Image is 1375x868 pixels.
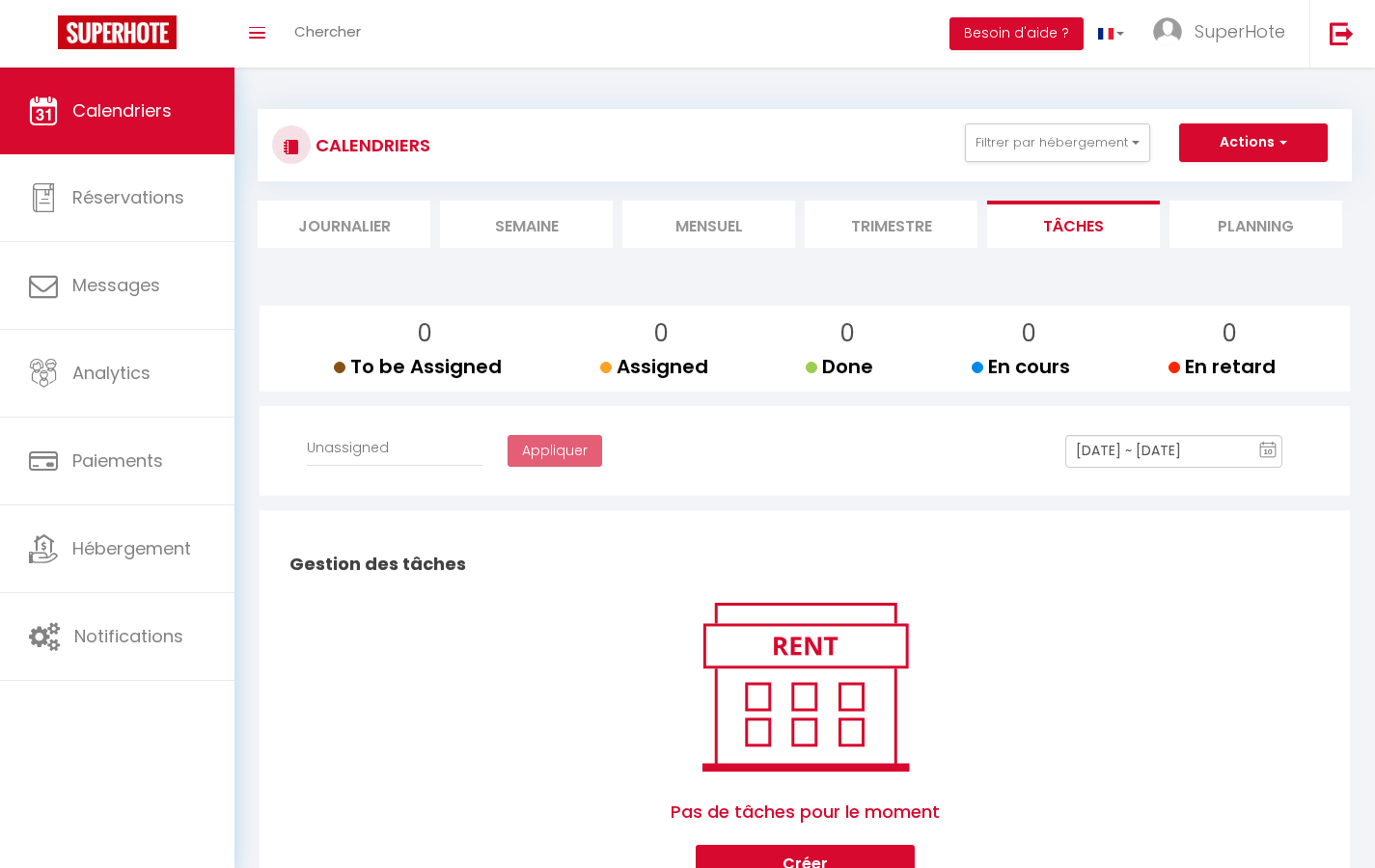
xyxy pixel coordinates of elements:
[349,315,502,352] p: 0
[622,201,795,248] li: Mensuel
[821,315,873,352] p: 0
[949,17,1084,50] button: Besoin d'aide ?
[72,536,191,560] span: Hébergement
[671,779,940,845] span: Pas de tâches pour le moment
[74,624,183,648] span: Notifications
[600,353,708,380] span: Assigned
[72,361,151,385] span: Analytics
[806,353,873,380] span: Done
[972,353,1070,380] span: En cours
[285,534,1325,594] h2: Gestion des tâches
[508,435,602,468] button: Appliquer
[1169,353,1276,380] span: En retard
[440,201,613,248] li: Semaine
[334,353,502,380] span: To be Assigned
[616,315,708,352] p: 0
[1179,123,1328,162] button: Actions
[1264,448,1274,456] text: 10
[1330,21,1354,45] img: logout
[805,201,977,248] li: Trimestre
[1195,19,1285,43] span: SuperHote
[682,594,928,779] img: rent.png
[1153,17,1182,46] img: ...
[15,8,73,66] button: Ouvrir le widget de chat LiveChat
[258,201,430,248] li: Journalier
[58,15,177,49] img: Super Booking
[72,98,172,122] span: Calendriers
[965,123,1150,162] button: Filtrer par hébergement
[72,273,160,297] span: Messages
[294,21,361,41] span: Chercher
[72,448,163,473] span: Paiements
[1169,201,1342,248] li: Planning
[1184,315,1276,352] p: 0
[311,123,430,167] h3: CALENDRIERS
[1065,435,1282,468] input: Select Date Range
[72,185,184,209] span: Réservations
[987,201,1160,248] li: Tâches
[987,315,1070,352] p: 0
